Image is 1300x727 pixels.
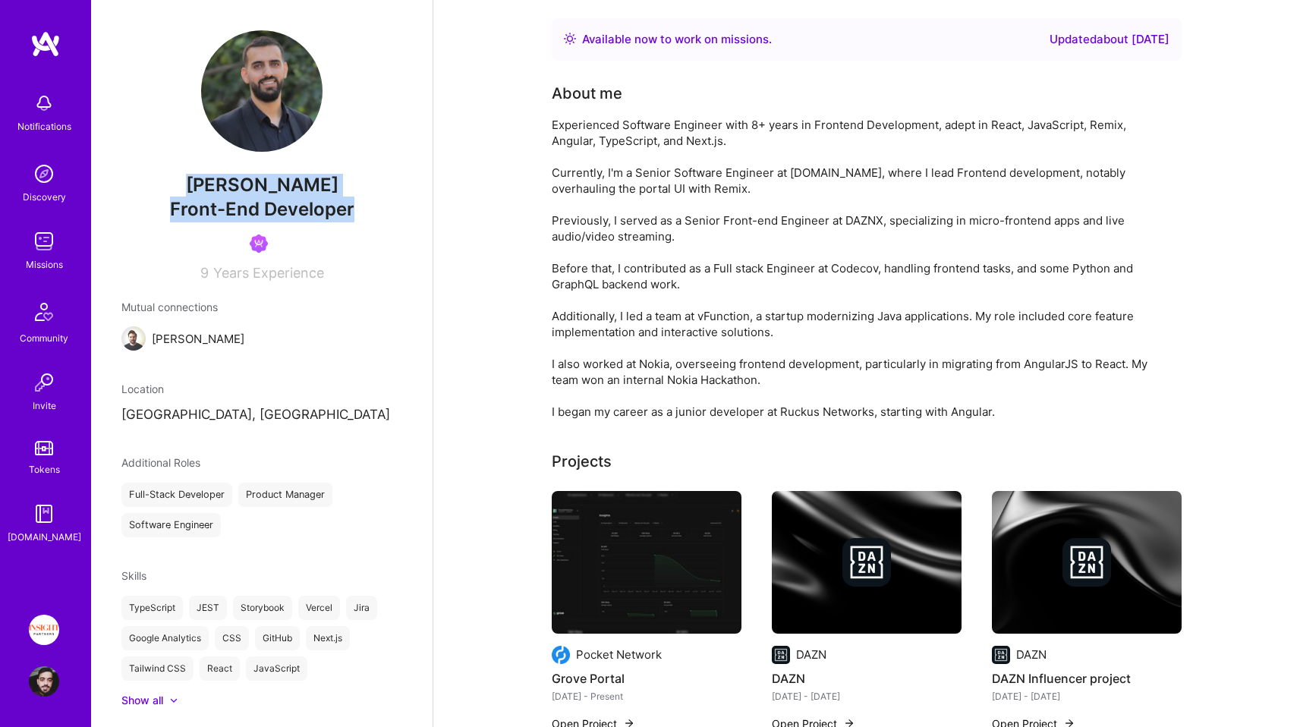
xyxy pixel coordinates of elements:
[121,513,221,537] div: Software Engineer
[200,265,209,281] span: 9
[33,398,56,414] div: Invite
[842,538,891,587] img: Company logo
[29,666,59,697] img: User Avatar
[992,646,1010,664] img: Company logo
[29,615,59,645] img: Insight Partners: Data & AI - Sourcing
[121,656,194,681] div: Tailwind CSS
[29,88,59,118] img: bell
[564,33,576,45] img: Availability
[246,656,307,681] div: JavaScript
[1016,647,1047,662] div: DAZN
[772,688,962,704] div: [DATE] - [DATE]
[8,529,81,545] div: [DOMAIN_NAME]
[121,456,200,469] span: Additional Roles
[121,693,163,708] div: Show all
[121,381,402,397] div: Location
[26,256,63,272] div: Missions
[200,656,240,681] div: React
[170,198,354,220] span: Front-End Developer
[121,299,402,315] span: Mutual connections
[121,483,232,507] div: Full-Stack Developer
[29,226,59,256] img: teamwork
[121,326,146,351] img: William Pederzoli
[17,118,71,134] div: Notifications
[121,596,183,620] div: TypeScript
[35,441,53,455] img: tokens
[552,450,612,473] div: Projects
[121,626,209,650] div: Google Analytics
[121,406,402,424] p: [GEOGRAPHIC_DATA], [GEOGRAPHIC_DATA]
[250,234,268,253] img: Been on Mission
[238,483,332,507] div: Product Manager
[346,596,377,620] div: Jira
[25,666,63,697] a: User Avatar
[552,82,622,105] div: About me
[992,669,1182,688] h4: DAZN Influencer project
[29,159,59,189] img: discovery
[215,626,249,650] div: CSS
[796,647,826,662] div: DAZN
[576,647,662,662] div: Pocket Network
[20,330,68,346] div: Community
[121,569,146,582] span: Skills
[29,367,59,398] img: Invite
[582,30,772,49] div: Available now to work on missions .
[772,669,962,688] h4: DAZN
[552,688,741,704] div: [DATE] - Present
[552,117,1159,420] div: Experienced Software Engineer with 8+ years in Frontend Development, adept in React, JavaScript, ...
[29,461,60,477] div: Tokens
[25,615,63,645] a: Insight Partners: Data & AI - Sourcing
[772,491,962,634] img: cover
[30,30,61,58] img: logo
[772,646,790,664] img: Company logo
[201,30,323,152] img: User Avatar
[552,669,741,688] h4: Grove Portal
[306,626,350,650] div: Next.js
[255,626,300,650] div: GitHub
[26,294,62,330] img: Community
[121,174,402,197] span: [PERSON_NAME]
[298,596,340,620] div: Vercel
[189,596,227,620] div: JEST
[1062,538,1111,587] img: Company logo
[992,688,1182,704] div: [DATE] - [DATE]
[233,596,292,620] div: Storybook
[29,499,59,529] img: guide book
[552,491,741,634] img: Grove Portal
[23,189,66,205] div: Discovery
[152,331,244,347] span: [PERSON_NAME]
[213,265,324,281] span: Years Experience
[1050,30,1169,49] div: Updated about [DATE]
[992,491,1182,634] img: cover
[552,646,570,664] img: Company logo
